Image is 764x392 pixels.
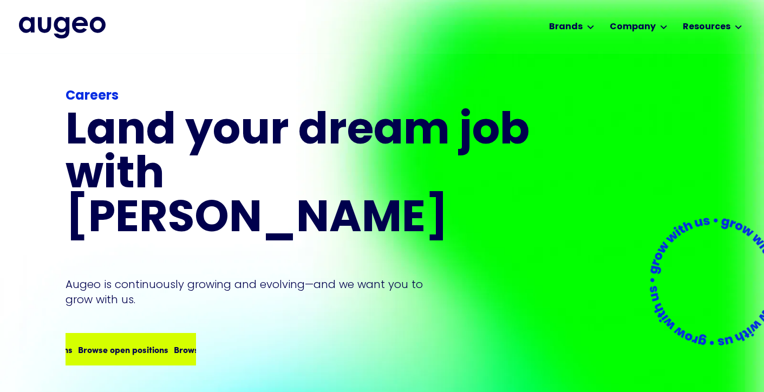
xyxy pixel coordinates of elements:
[19,17,106,38] img: Augeo's full logo in midnight blue.
[122,343,213,356] div: Browse open positions
[66,277,438,307] p: Augeo is continuously growing and evolving—and we want you to grow with us.
[549,21,583,34] div: Brands
[27,343,117,356] div: Browse open positions
[66,110,533,242] h1: Land your dream job﻿ with [PERSON_NAME]
[19,17,106,38] a: home
[683,21,730,34] div: Resources
[66,333,196,365] a: Browse open positionsBrowse open positions
[66,90,119,103] strong: Careers
[610,21,656,34] div: Company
